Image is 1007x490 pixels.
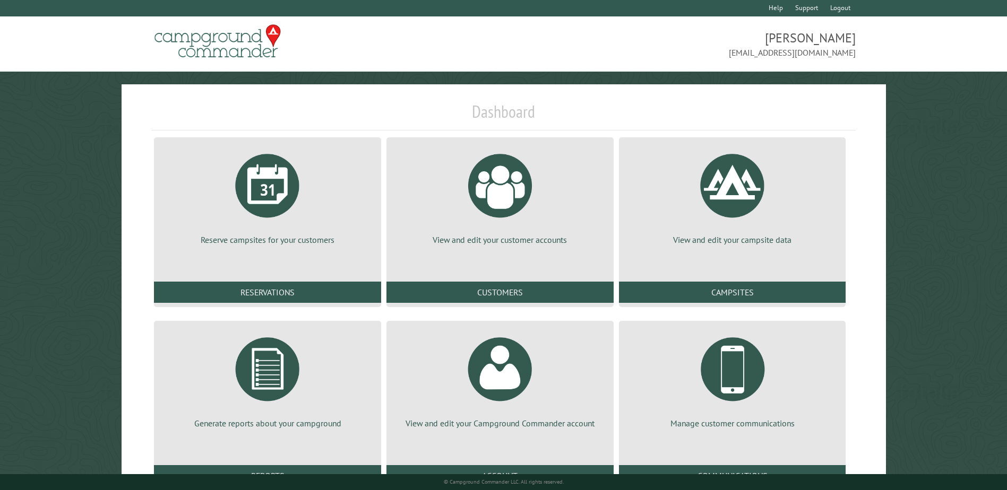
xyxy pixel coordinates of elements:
[154,282,381,303] a: Reservations
[167,146,368,246] a: Reserve campsites for your customers
[386,282,614,303] a: Customers
[632,146,833,246] a: View and edit your campsite data
[444,478,564,485] small: © Campground Commander LLC. All rights reserved.
[386,465,614,486] a: Account
[167,234,368,246] p: Reserve campsites for your customers
[167,329,368,429] a: Generate reports about your campground
[154,465,381,486] a: Reports
[151,21,284,62] img: Campground Commander
[151,101,855,130] h1: Dashboard
[399,417,601,429] p: View and edit your Campground Commander account
[619,282,846,303] a: Campsites
[632,329,833,429] a: Manage customer communications
[399,146,601,246] a: View and edit your customer accounts
[399,234,601,246] p: View and edit your customer accounts
[399,329,601,429] a: View and edit your Campground Commander account
[632,234,833,246] p: View and edit your campsite data
[504,29,856,59] span: [PERSON_NAME] [EMAIL_ADDRESS][DOMAIN_NAME]
[167,417,368,429] p: Generate reports about your campground
[632,417,833,429] p: Manage customer communications
[619,465,846,486] a: Communications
